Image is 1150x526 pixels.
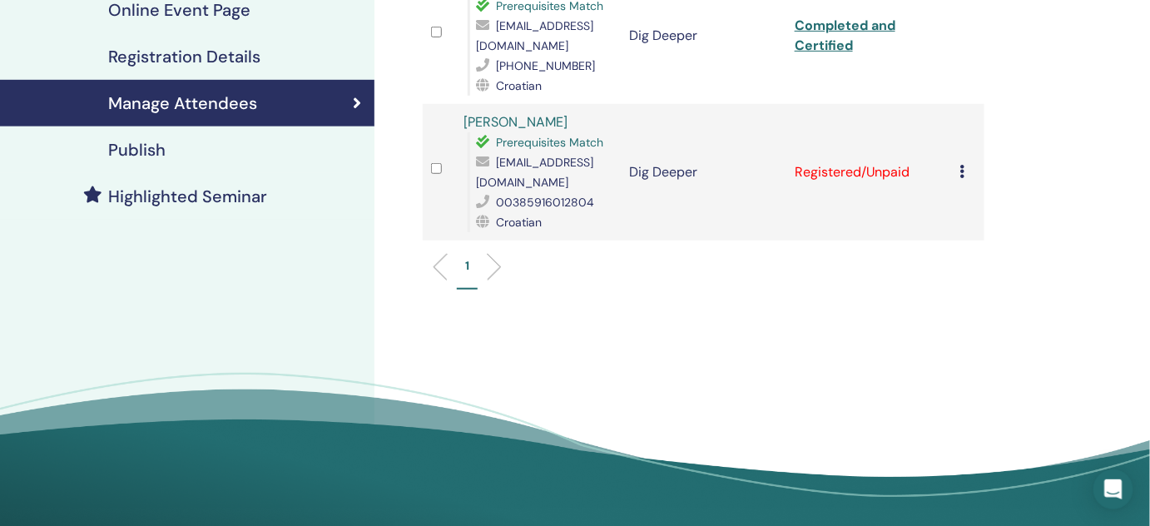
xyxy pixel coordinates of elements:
h4: Registration Details [108,47,260,67]
h4: Manage Attendees [108,93,257,113]
span: Croatian [497,215,543,230]
a: Completed and Certified [795,17,895,54]
div: Open Intercom Messenger [1093,469,1133,509]
h4: Publish [108,140,166,160]
h4: Highlighted Seminar [108,186,267,206]
a: [PERSON_NAME] [464,113,568,131]
span: 00385916012804 [497,195,595,210]
span: [PHONE_NUMBER] [497,58,596,73]
span: [EMAIL_ADDRESS][DOMAIN_NAME] [477,18,594,53]
p: 1 [465,257,469,275]
span: [EMAIL_ADDRESS][DOMAIN_NAME] [477,155,594,190]
span: Croatian [497,78,543,93]
span: Prerequisites Match [497,135,604,150]
td: Dig Deeper [621,104,786,241]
